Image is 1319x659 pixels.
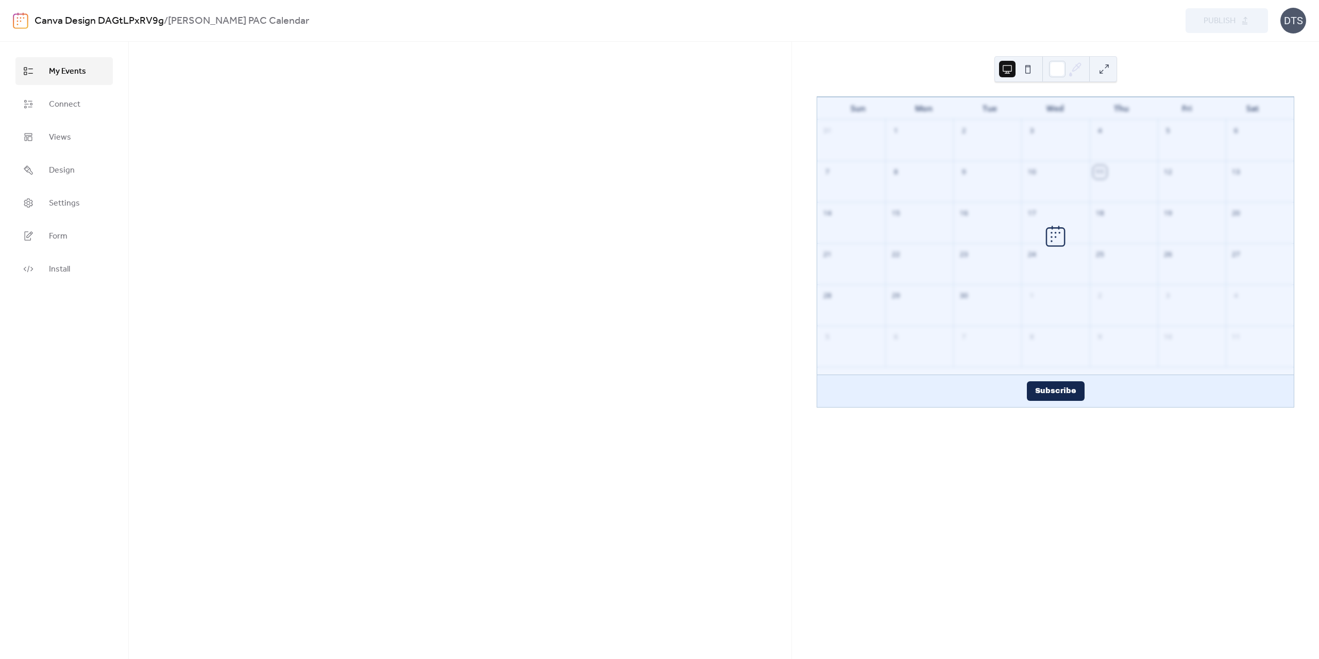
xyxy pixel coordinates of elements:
[1025,124,1039,138] div: 3
[49,131,71,144] span: Views
[49,98,80,111] span: Connect
[957,165,970,179] div: 9
[889,330,902,344] div: 6
[49,65,86,78] span: My Events
[1161,289,1175,302] div: 3
[1154,97,1220,120] div: Fri
[889,165,902,179] div: 8
[1280,8,1306,33] div: DTS
[1161,207,1175,220] div: 19
[1023,97,1089,120] div: Wed
[821,330,834,344] div: 5
[821,248,834,261] div: 21
[889,289,902,302] div: 29
[1229,289,1243,302] div: 4
[889,248,902,261] div: 22
[1025,289,1039,302] div: 1
[1093,124,1107,138] div: 4
[1088,97,1154,120] div: Thu
[164,11,168,31] b: /
[1220,97,1286,120] div: Sat
[15,57,113,85] a: My Events
[168,11,309,31] b: [PERSON_NAME] PAC Calendar
[1161,330,1175,344] div: 10
[15,189,113,217] a: Settings
[1229,165,1243,179] div: 13
[1229,248,1243,261] div: 27
[821,207,834,220] div: 14
[35,11,164,31] a: Canva Design DAGtLPxRV9g
[1093,289,1107,302] div: 2
[889,207,902,220] div: 15
[1093,330,1107,344] div: 9
[1025,248,1039,261] div: 24
[1093,207,1107,220] div: 18
[15,255,113,283] a: Install
[957,207,970,220] div: 16
[1025,330,1039,344] div: 8
[15,90,113,118] a: Connect
[49,164,75,177] span: Design
[49,197,80,210] span: Settings
[1093,165,1107,179] div: 11
[821,124,834,138] div: 31
[1161,124,1175,138] div: 5
[1229,330,1243,344] div: 11
[13,12,28,29] img: logo
[49,230,67,243] span: Form
[957,330,970,344] div: 7
[1025,207,1039,220] div: 17
[957,289,970,302] div: 30
[957,97,1023,120] div: Tue
[15,156,113,184] a: Design
[957,124,970,138] div: 2
[1025,165,1039,179] div: 10
[1027,381,1085,401] button: Subscribe
[889,124,902,138] div: 1
[1161,248,1175,261] div: 26
[821,289,834,302] div: 28
[15,123,113,151] a: Views
[1161,165,1175,179] div: 12
[1093,248,1107,261] div: 25
[957,248,970,261] div: 23
[821,165,834,179] div: 7
[1229,124,1243,138] div: 6
[49,263,70,276] span: Install
[15,222,113,250] a: Form
[1229,207,1243,220] div: 20
[891,97,957,120] div: Mon
[825,97,891,120] div: Sun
